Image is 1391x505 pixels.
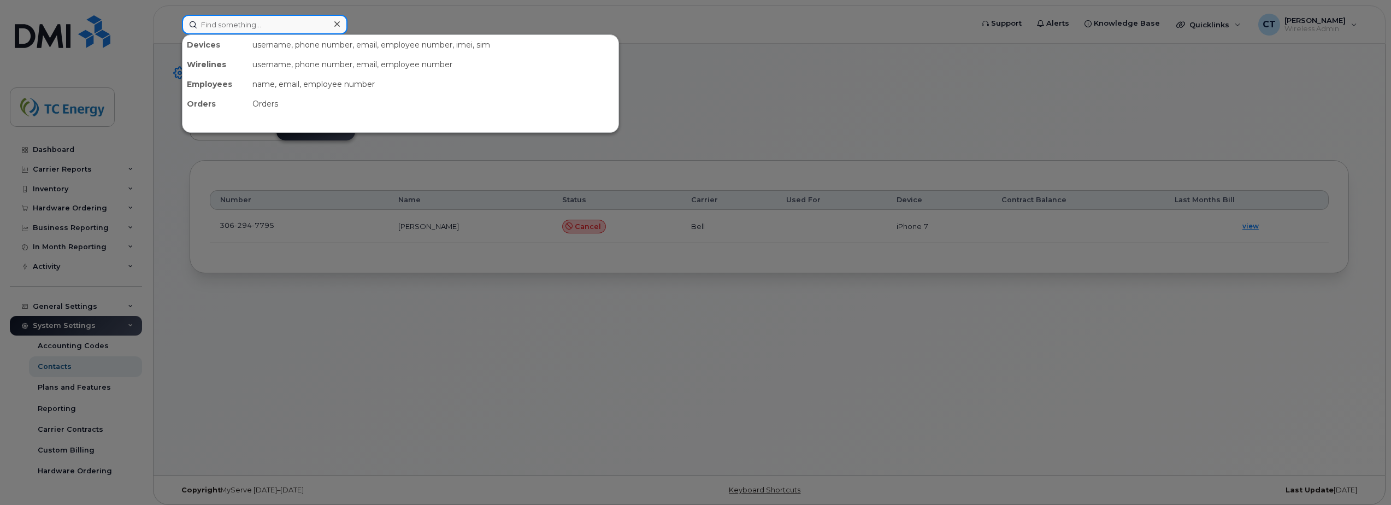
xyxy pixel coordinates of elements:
div: Employees [182,74,248,94]
div: Orders [182,94,248,114]
div: username, phone number, email, employee number, imei, sim [248,35,618,55]
div: name, email, employee number [248,74,618,94]
iframe: Messenger Launcher [1343,457,1383,497]
div: Devices [182,35,248,55]
div: username, phone number, email, employee number [248,55,618,74]
div: Orders [248,94,618,114]
div: Wirelines [182,55,248,74]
